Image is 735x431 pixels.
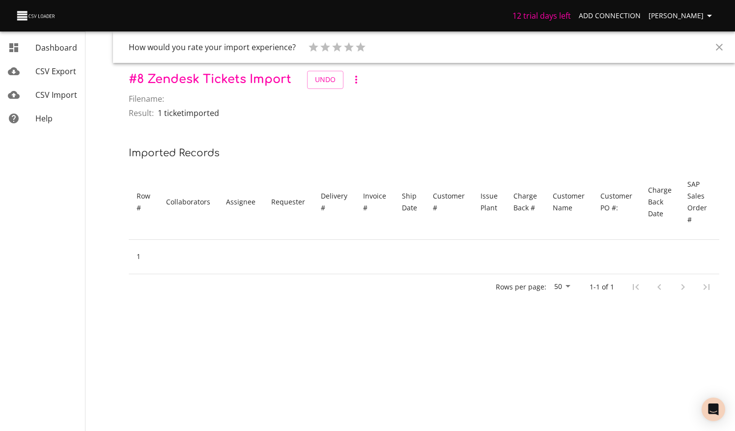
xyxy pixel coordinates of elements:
span: Filename: [129,93,164,105]
th: Customer # [425,165,473,240]
p: 1-1 of 1 [590,282,614,292]
div: 50 [550,280,574,294]
th: Row # [129,165,158,240]
th: Ship Date [394,165,425,240]
th: Issue Plant [473,165,506,240]
span: Result: [129,107,154,119]
th: Charge Back # [506,165,545,240]
span: Imported records [129,147,220,159]
th: SAP Sales Order # [679,165,715,240]
span: [PERSON_NAME] [649,10,715,22]
span: CSV Import [35,89,77,100]
td: 1 [129,240,158,274]
p: 1 ticket imported [158,107,219,119]
button: Close [707,35,731,59]
span: CSV Export [35,66,76,77]
a: Add Connection [575,7,645,25]
span: Dashboard [35,42,77,53]
th: Assignee [218,165,263,240]
span: Help [35,113,53,124]
span: Add Connection [579,10,641,22]
th: Collaborators [158,165,218,240]
p: Rows per page: [496,282,546,292]
th: Charge Back Date [640,165,679,240]
span: # 8 Zendesk Tickets Import [129,73,291,86]
span: Undo [315,74,336,86]
th: Delivery # [313,165,355,240]
th: Customer PO #: [593,165,640,240]
img: CSV Loader [16,9,57,23]
button: Undo [307,71,343,89]
th: Customer Name [545,165,593,240]
h6: How would you rate your import experience? [129,40,296,54]
h6: 12 trial days left [512,9,571,23]
div: Open Intercom Messenger [702,398,725,421]
button: [PERSON_NAME] [645,7,719,25]
th: Requester [263,165,313,240]
th: Invoice # [355,165,394,240]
